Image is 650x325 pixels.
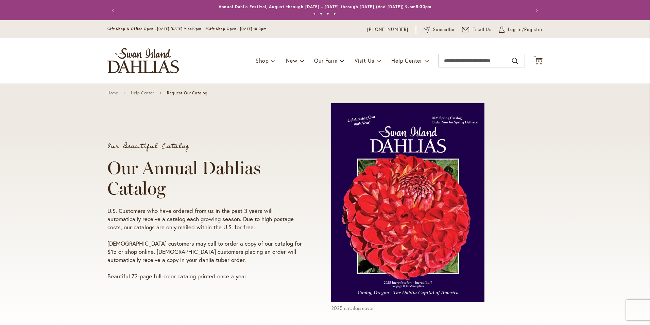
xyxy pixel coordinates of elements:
button: 4 of 4 [333,13,336,15]
a: Subscribe [424,26,455,33]
p: U.S. Customers who have ordered from us in the past 3 years will automatically receive a catalog ... [107,207,305,231]
span: Email Us [473,26,492,33]
p: Our Beautiful Catalog [107,143,305,150]
a: [PHONE_NUMBER] [367,26,408,33]
button: Previous [107,3,121,17]
span: Gift Shop & Office Open - [DATE]-[DATE] 9-4:30pm / [107,27,207,31]
a: Annual Dahlia Festival, August through [DATE] - [DATE] through [DATE] (And [DATE]) 9-am5:30pm [219,4,432,9]
a: store logo [107,48,179,73]
a: Home [107,91,118,95]
span: Visit Us [355,57,374,64]
span: Our Farm [314,57,337,64]
button: 2 of 4 [320,13,322,15]
span: New [286,57,297,64]
span: Subscribe [433,26,455,33]
span: Gift Shop Open - [DATE] 10-3pm [207,27,267,31]
span: Shop [256,57,269,64]
a: Help Center [131,91,154,95]
p: [DEMOGRAPHIC_DATA] customers may call to order a copy of our catalog for $15 or shop online. [DEM... [107,239,305,264]
a: Email Us [462,26,492,33]
span: Help Center [391,57,422,64]
a: Log In/Register [499,26,543,33]
button: Next [529,3,543,17]
img: 2025 catalog cover [331,103,484,302]
p: Beautiful 72-page full-color catalog printed once a year. [107,272,305,280]
span: Log In/Register [508,26,543,33]
figcaption: 2025 catalog cover [331,305,543,312]
button: 3 of 4 [327,13,329,15]
h1: Our Annual Dahlias Catalog [107,158,305,199]
button: 1 of 4 [313,13,315,15]
span: Request Our Catalog [167,91,207,95]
